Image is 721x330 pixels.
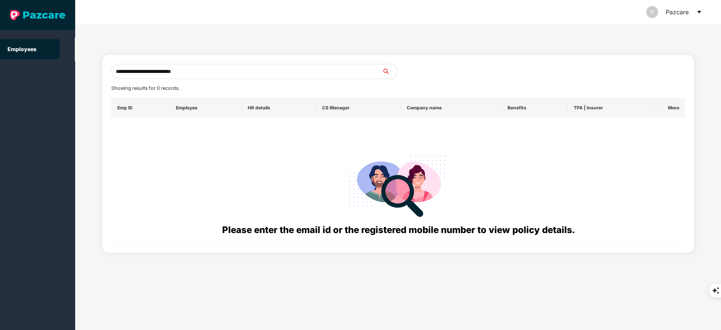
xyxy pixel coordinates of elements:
a: Employees [8,46,36,52]
th: Emp ID [111,98,170,118]
img: svg+xml;base64,PHN2ZyB4bWxucz0iaHR0cDovL3d3dy53My5vcmcvMjAwMC9zdmciIHdpZHRoPSIyODgiIGhlaWdodD0iMj... [344,147,452,223]
span: caret-down [696,9,702,15]
span: Please enter the email id or the registered mobile number to view policy details. [222,224,574,235]
th: HR details [242,98,316,118]
span: Showing results for 0 records. [111,85,180,91]
th: More [656,98,685,118]
button: search [382,64,398,79]
span: search [382,68,397,74]
span: P [651,6,654,18]
th: Benefits [501,98,568,118]
th: Company name [401,98,501,118]
th: Employee [170,98,242,118]
th: TPA | Insurer [568,98,656,118]
th: CS Manager [316,98,401,118]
